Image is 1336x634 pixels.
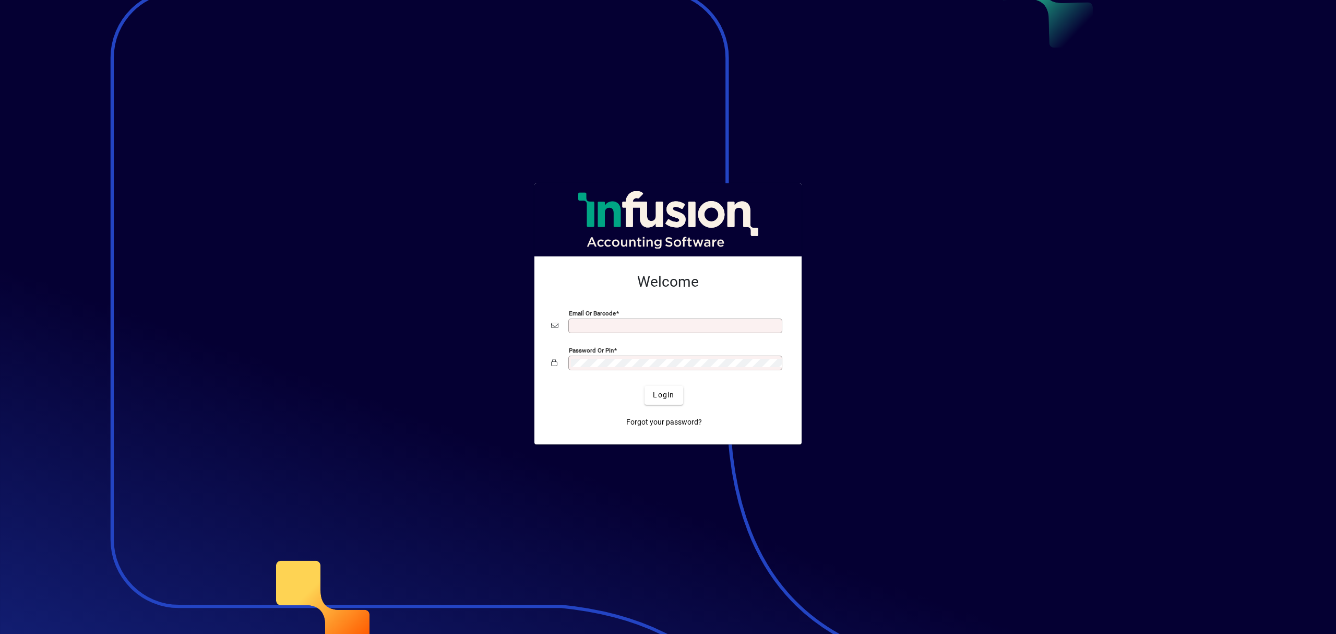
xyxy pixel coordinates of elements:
h2: Welcome [551,273,785,291]
a: Forgot your password? [622,413,706,432]
mat-label: Password or Pin [569,346,614,354]
span: Login [653,390,674,401]
button: Login [645,386,683,405]
span: Forgot your password? [626,417,702,428]
mat-label: Email or Barcode [569,309,616,316]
